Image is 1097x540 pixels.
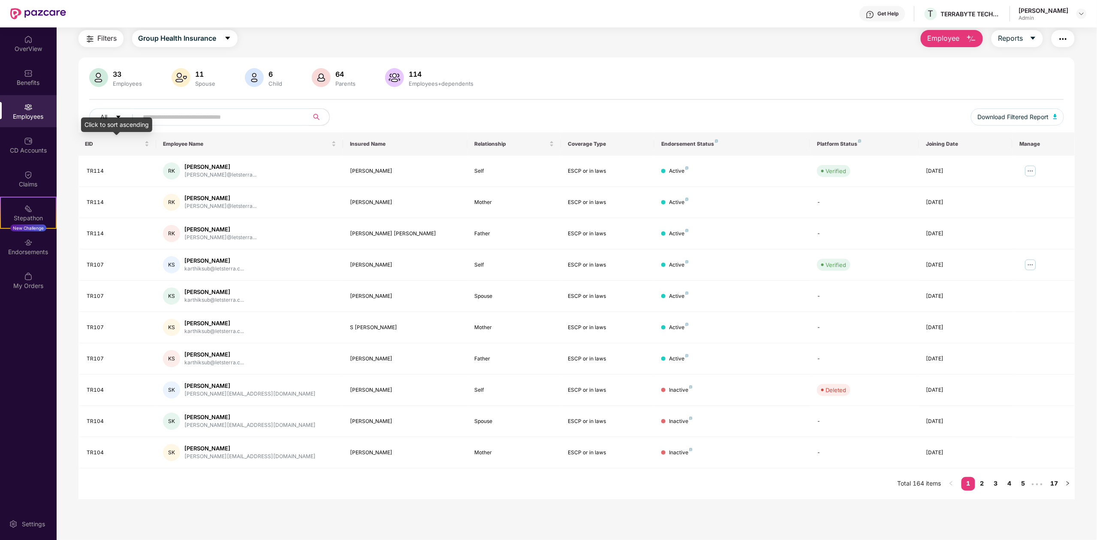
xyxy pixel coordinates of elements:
span: Relationship [474,141,548,147]
div: [PERSON_NAME][EMAIL_ADDRESS][DOMAIN_NAME] [184,421,316,429]
div: karthiksub@letsterra.c... [184,359,244,367]
div: Father [474,355,554,363]
div: Mother [474,324,554,332]
div: [PERSON_NAME] [350,449,461,457]
div: Self [474,261,554,269]
div: Active [669,167,689,175]
div: Verified [826,167,846,175]
div: [PERSON_NAME] [350,261,461,269]
div: TR107 [87,261,150,269]
td: - [810,218,919,249]
img: svg+xml;base64,PHN2ZyB4bWxucz0iaHR0cDovL3d3dy53My5vcmcvMjAwMC9zdmciIHdpZHRoPSI4IiBoZWlnaHQ9IjgiIH... [689,385,693,389]
li: 4 [1003,477,1016,491]
span: caret-down [224,35,231,42]
div: Active [669,230,689,238]
img: svg+xml;base64,PHN2ZyB4bWxucz0iaHR0cDovL3d3dy53My5vcmcvMjAwMC9zdmciIHhtbG5zOnhsaW5rPSJodHRwOi8vd3... [312,68,331,87]
img: svg+xml;base64,PHN2ZyBpZD0iQ0RfQWNjb3VudHMiIGRhdGEtbmFtZT0iQ0QgQWNjb3VudHMiIHhtbG5zPSJodHRwOi8vd3... [24,137,33,145]
div: TR114 [87,230,150,238]
div: [DATE] [926,261,1006,269]
button: right [1061,477,1075,491]
td: - [810,281,919,312]
div: ESCP or in laws [568,324,648,332]
li: Next Page [1061,477,1075,491]
div: ESCP or in laws [568,230,648,238]
div: [PERSON_NAME] [350,292,461,300]
div: Active [669,261,689,269]
img: svg+xml;base64,PHN2ZyB4bWxucz0iaHR0cDovL3d3dy53My5vcmcvMjAwMC9zdmciIHdpZHRoPSI4IiBoZWlnaHQ9IjgiIH... [858,139,862,143]
div: [PERSON_NAME]@letsterra... [184,202,256,210]
button: Filters [78,30,124,47]
div: [PERSON_NAME] [1019,6,1069,15]
div: Platform Status [817,141,912,147]
img: svg+xml;base64,PHN2ZyB4bWxucz0iaHR0cDovL3d3dy53My5vcmcvMjAwMC9zdmciIHdpZHRoPSI4IiBoZWlnaHQ9IjgiIH... [685,166,689,170]
div: TR114 [87,167,150,175]
img: svg+xml;base64,PHN2ZyB4bWxucz0iaHR0cDovL3d3dy53My5vcmcvMjAwMC9zdmciIHdpZHRoPSI4IiBoZWlnaHQ9IjgiIH... [685,354,689,357]
div: [PERSON_NAME] [184,163,256,171]
div: [PERSON_NAME] [350,167,461,175]
div: karthiksub@letsterra.c... [184,265,244,273]
div: [PERSON_NAME] [184,257,244,265]
img: svg+xml;base64,PHN2ZyB4bWxucz0iaHR0cDovL3d3dy53My5vcmcvMjAwMC9zdmciIHdpZHRoPSI4IiBoZWlnaHQ9IjgiIH... [685,229,689,232]
img: svg+xml;base64,PHN2ZyBpZD0iTXlfT3JkZXJzIiBkYXRhLW5hbWU9Ik15IE9yZGVycyIgeG1sbnM9Imh0dHA6Ly93d3cudz... [24,272,33,281]
li: Previous Page [944,477,958,491]
div: [PERSON_NAME] [350,355,461,363]
img: svg+xml;base64,PHN2ZyBpZD0iQ2xhaW0iIHhtbG5zPSJodHRwOi8vd3d3LnczLm9yZy8yMDAwL3N2ZyIgd2lkdGg9IjIwIi... [24,171,33,179]
div: Inactive [669,449,693,457]
img: svg+xml;base64,PHN2ZyB4bWxucz0iaHR0cDovL3d3dy53My5vcmcvMjAwMC9zdmciIHdpZHRoPSI4IiBoZWlnaHQ9IjgiIH... [689,417,693,420]
a: 17 [1047,477,1061,490]
div: 114 [407,70,476,78]
span: caret-down [115,114,121,121]
img: svg+xml;base64,PHN2ZyB4bWxucz0iaHR0cDovL3d3dy53My5vcmcvMjAwMC9zdmciIHdpZHRoPSI4IiBoZWlnaHQ9IjgiIH... [715,139,718,143]
div: SK [163,381,180,399]
div: RK [163,225,180,242]
button: left [944,477,958,491]
div: Inactive [669,417,693,426]
td: - [810,406,919,437]
li: 17 [1047,477,1061,491]
span: Employee [927,33,959,44]
div: Settings [19,520,48,528]
img: svg+xml;base64,PHN2ZyBpZD0iRHJvcGRvd24tMzJ4MzIiIHhtbG5zPSJodHRwOi8vd3d3LnczLm9yZy8yMDAwL3N2ZyIgd2... [1078,10,1085,17]
div: TR104 [87,386,150,394]
div: RK [163,194,180,211]
div: ESCP or in laws [568,292,648,300]
img: svg+xml;base64,PHN2ZyB4bWxucz0iaHR0cDovL3d3dy53My5vcmcvMjAwMC9zdmciIHdpZHRoPSI4IiBoZWlnaHQ9IjgiIH... [685,198,689,201]
button: search [308,108,330,126]
div: Employees+dependents [407,80,476,87]
img: svg+xml;base64,PHN2ZyB4bWxucz0iaHR0cDovL3d3dy53My5vcmcvMjAwMC9zdmciIHhtbG5zOnhsaW5rPSJodHRwOi8vd3... [1053,114,1058,119]
li: 1 [961,477,975,491]
li: 2 [975,477,989,491]
td: - [810,187,919,218]
div: KS [163,319,180,336]
img: svg+xml;base64,PHN2ZyB4bWxucz0iaHR0cDovL3d3dy53My5vcmcvMjAwMC9zdmciIHhtbG5zOnhsaW5rPSJodHRwOi8vd3... [245,68,264,87]
img: New Pazcare Logo [10,8,66,19]
button: Allcaret-down [89,108,142,126]
div: [PERSON_NAME] [350,198,461,207]
div: [DATE] [926,198,1006,207]
div: KS [163,288,180,305]
div: Verified [826,261,846,269]
img: svg+xml;base64,PHN2ZyB4bWxucz0iaHR0cDovL3d3dy53My5vcmcvMjAwMC9zdmciIHhtbG5zOnhsaW5rPSJodHRwOi8vd3... [966,34,976,44]
div: Active [669,198,689,207]
li: 3 [989,477,1003,491]
div: ESCP or in laws [568,167,648,175]
td: - [810,343,919,375]
span: Reports [998,33,1023,44]
div: [DATE] [926,355,1006,363]
div: TR104 [87,449,150,457]
div: TERRABYTE TECHNOLOGIES PRIVATE LIMITED [941,10,1001,18]
div: Spouse [474,292,554,300]
div: [PERSON_NAME] [184,319,244,327]
div: [PERSON_NAME] [184,225,256,234]
div: [DATE] [926,386,1006,394]
div: [DATE] [926,449,1006,457]
div: Click to sort ascending [81,117,152,132]
img: svg+xml;base64,PHN2ZyB4bWxucz0iaHR0cDovL3d3dy53My5vcmcvMjAwMC9zdmciIHdpZHRoPSIyNCIgaGVpZ2h0PSIyNC... [1058,34,1068,44]
div: 64 [334,70,358,78]
span: All [101,112,108,122]
div: 6 [267,70,284,78]
div: Inactive [669,386,693,394]
img: svg+xml;base64,PHN2ZyB4bWxucz0iaHR0cDovL3d3dy53My5vcmcvMjAwMC9zdmciIHhtbG5zOnhsaW5rPSJodHRwOi8vd3... [385,68,404,87]
div: [PERSON_NAME][EMAIL_ADDRESS][DOMAIN_NAME] [184,390,316,398]
th: Joining Date [919,132,1013,156]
